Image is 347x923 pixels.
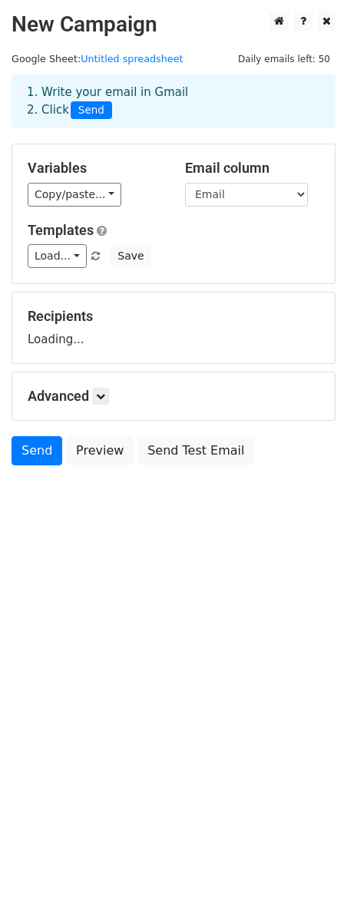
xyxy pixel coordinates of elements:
div: 1. Write your email in Gmail 2. Click [15,84,332,119]
a: Daily emails left: 50 [233,53,335,65]
small: Google Sheet: [12,53,183,65]
a: Preview [66,436,134,465]
button: Save [111,244,150,268]
h5: Variables [28,160,162,177]
h5: Advanced [28,388,319,405]
a: Untitled spreadsheet [81,53,183,65]
a: Copy/paste... [28,183,121,207]
div: Loading... [28,308,319,348]
span: Send [71,101,112,120]
span: Daily emails left: 50 [233,51,335,68]
a: Templates [28,222,94,238]
a: Send Test Email [137,436,254,465]
a: Load... [28,244,87,268]
a: Send [12,436,62,465]
h5: Recipients [28,308,319,325]
h5: Email column [185,160,319,177]
h2: New Campaign [12,12,335,38]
